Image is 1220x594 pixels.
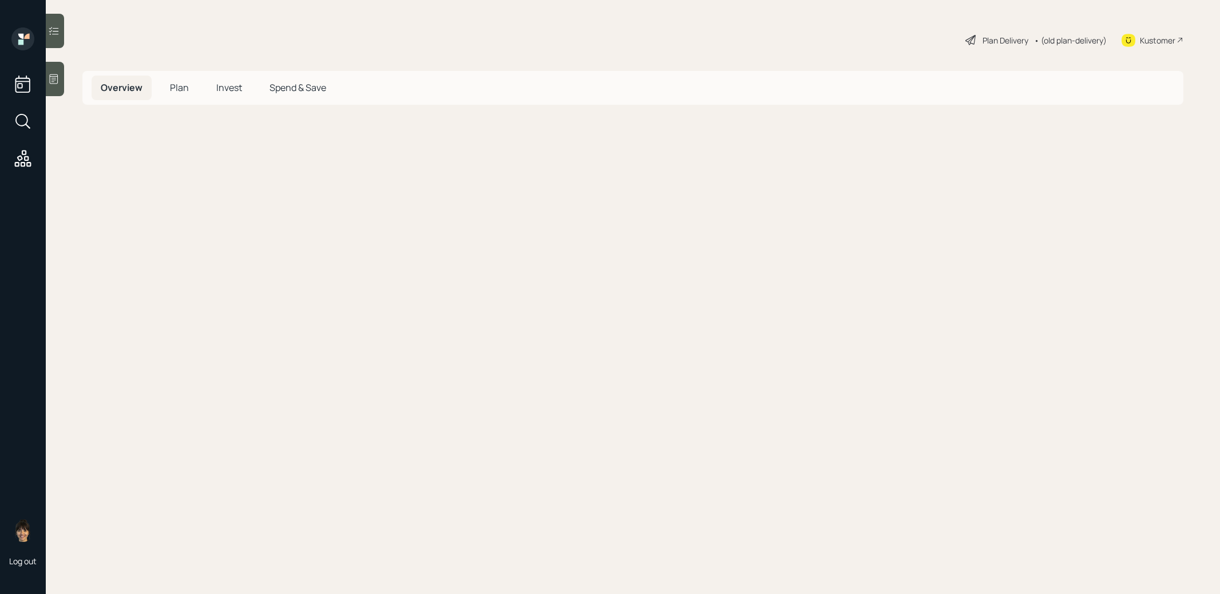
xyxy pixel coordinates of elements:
[170,81,189,94] span: Plan
[270,81,326,94] span: Spend & Save
[1034,34,1107,46] div: • (old plan-delivery)
[983,34,1028,46] div: Plan Delivery
[11,519,34,542] img: treva-nostdahl-headshot.png
[1140,34,1175,46] div: Kustomer
[101,81,142,94] span: Overview
[9,556,37,567] div: Log out
[216,81,242,94] span: Invest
